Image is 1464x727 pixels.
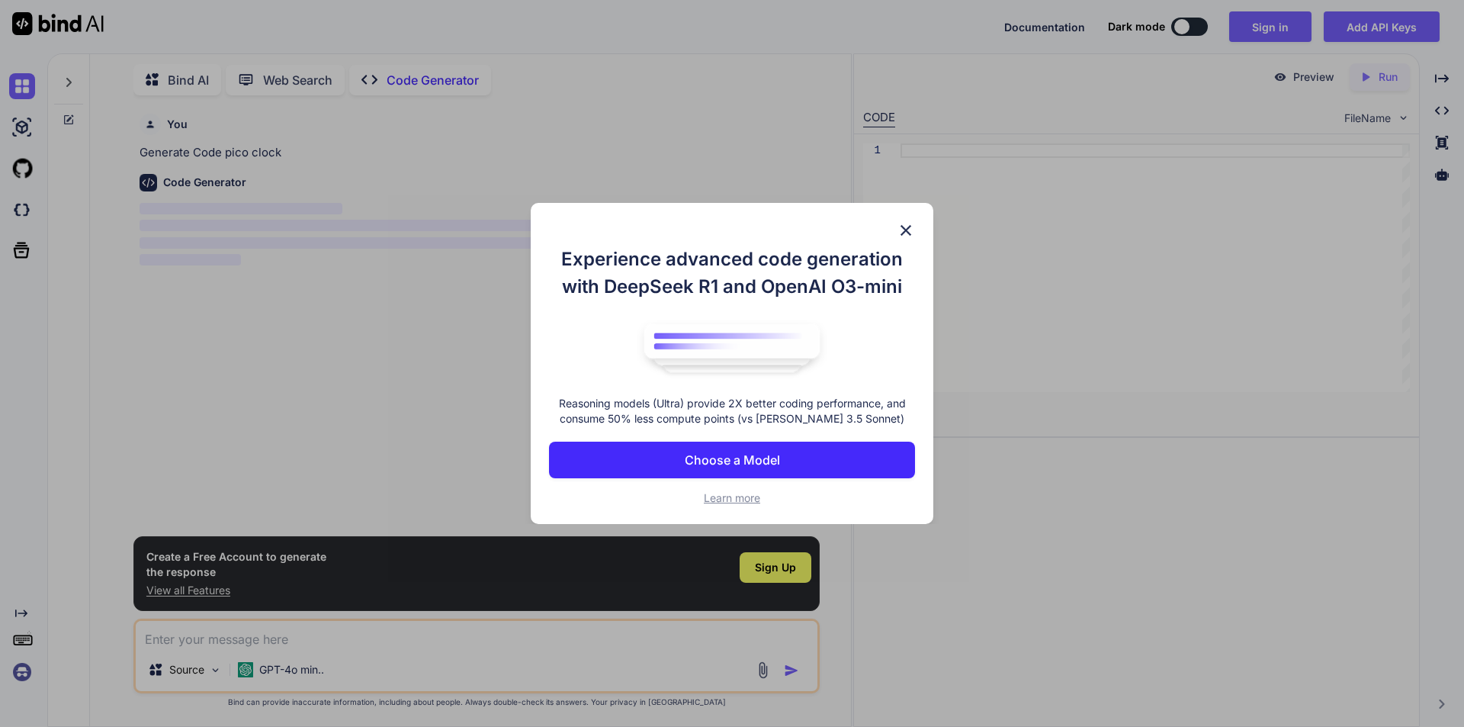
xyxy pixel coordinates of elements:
[633,316,831,381] img: bind logo
[685,451,780,469] p: Choose a Model
[549,246,915,301] h1: Experience advanced code generation with DeepSeek R1 and OpenAI O3-mini
[897,221,915,240] img: close
[549,396,915,426] p: Reasoning models (Ultra) provide 2X better coding performance, and consume 50% less compute point...
[704,491,760,504] span: Learn more
[549,442,915,478] button: Choose a Model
